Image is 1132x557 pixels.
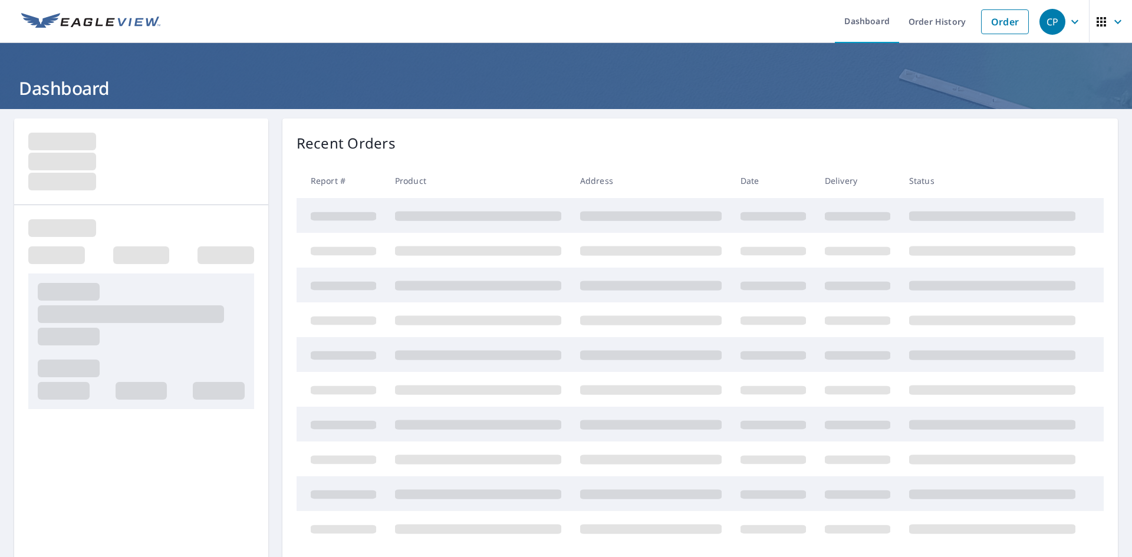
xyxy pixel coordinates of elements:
a: Order [981,9,1029,34]
h1: Dashboard [14,76,1118,100]
th: Delivery [815,163,900,198]
th: Report # [297,163,386,198]
img: EV Logo [21,13,160,31]
div: CP [1039,9,1065,35]
th: Status [900,163,1085,198]
th: Date [731,163,815,198]
th: Product [386,163,571,198]
th: Address [571,163,731,198]
p: Recent Orders [297,133,396,154]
